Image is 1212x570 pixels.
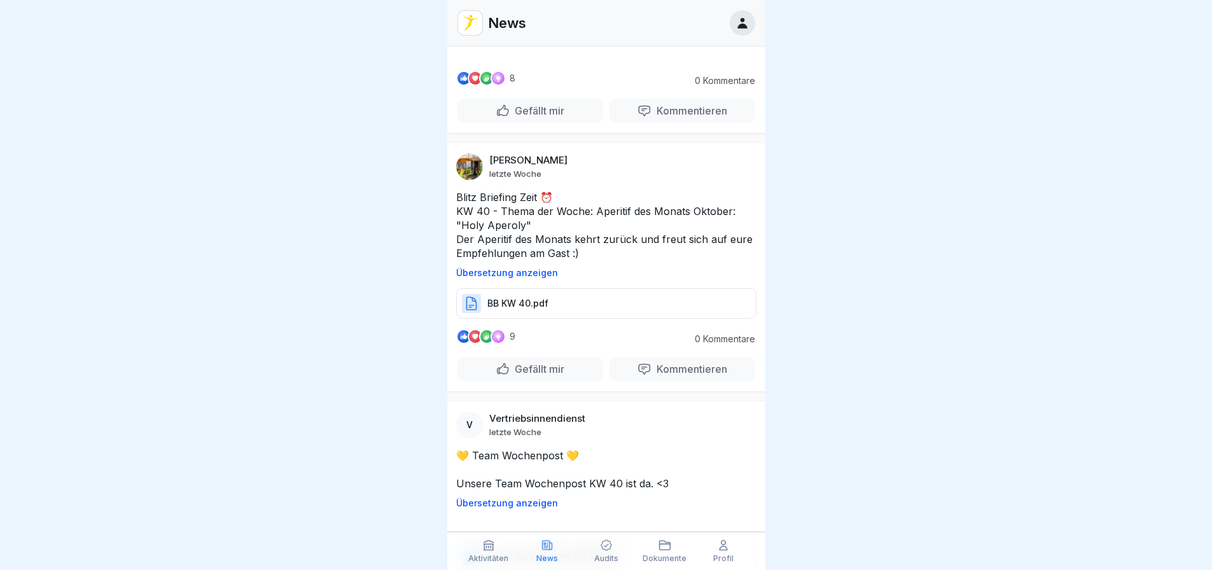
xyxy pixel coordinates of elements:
a: BB KW 40.pdf [456,303,756,316]
p: 💛 Team Wochenpost 💛 Unsere Team Wochenpost KW 40 ist da. <3 [456,448,756,490]
p: Gefällt mir [510,104,564,117]
p: News [488,15,526,31]
p: Vertriebsinnendienst [489,413,585,424]
p: Audits [594,554,618,563]
div: V [456,412,483,438]
p: [PERSON_NAME] [489,155,568,166]
p: 0 Kommentare [685,76,755,86]
p: News [536,554,558,563]
p: Übersetzung anzeigen [456,268,756,278]
p: Kommentieren [651,104,727,117]
p: Dokumente [643,554,686,563]
p: Aktivitäten [468,554,508,563]
p: letzte Woche [489,169,541,179]
img: vd4jgc378hxa8p7qw0fvrl7x.png [458,11,482,35]
p: 8 [510,73,515,83]
p: Kommentieren [651,363,727,375]
p: BB KW 40.pdf [487,297,548,310]
p: Blitz Briefing Zeit ⏰ KW 40 - Thema der Woche: Aperitif des Monats Oktober: "Holy Aperoly" Der Ap... [456,190,756,260]
p: Übersetzung anzeigen [456,498,756,508]
p: 9 [510,331,515,342]
p: Gefällt mir [510,363,564,375]
p: 0 Kommentare [685,334,755,344]
p: Profil [713,554,734,563]
p: letzte Woche [489,427,541,437]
